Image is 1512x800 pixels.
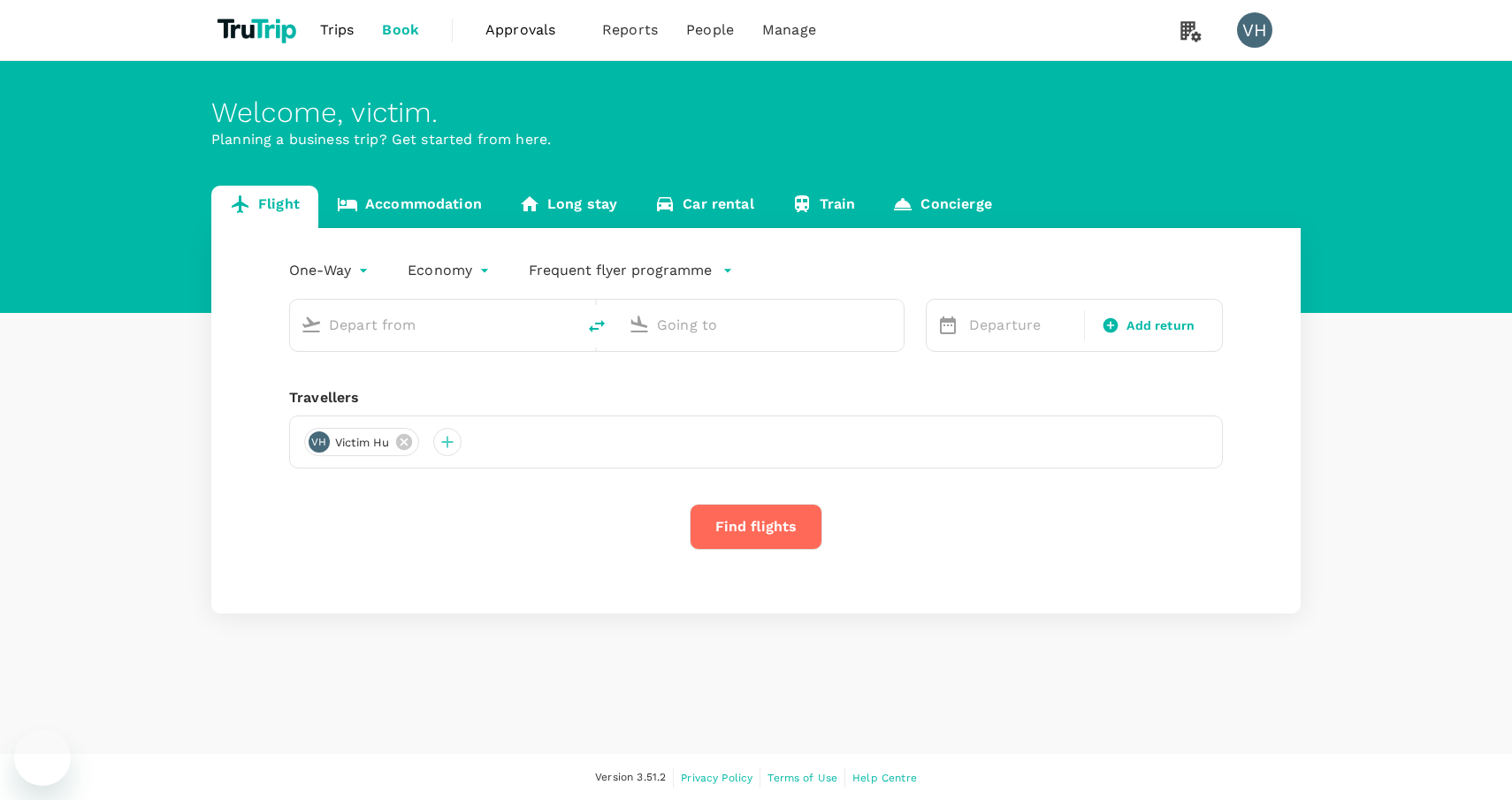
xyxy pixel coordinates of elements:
[211,186,318,228] a: Flight
[485,19,574,41] span: Approvals
[681,772,752,784] span: Privacy Policy
[529,260,733,281] button: Frequent flyer programme
[576,305,618,347] button: delete
[767,768,837,788] a: Terms of Use
[891,323,895,326] button: Open
[14,729,71,786] iframe: Button to launch messaging window
[318,186,500,228] a: Accommodation
[852,768,917,788] a: Help Centre
[852,772,917,784] span: Help Centre
[211,129,1301,150] p: Planning a business trip? Get started from here.
[309,431,330,453] div: VH
[329,311,538,339] input: Depart from
[408,256,493,285] div: Economy
[636,186,773,228] a: Car rental
[289,387,1223,408] div: Travellers
[1237,12,1272,48] div: VH
[874,186,1010,228] a: Concierge
[304,428,419,456] div: VHvictim hu
[382,19,419,41] span: Book
[320,19,355,41] span: Trips
[767,772,837,784] span: Terms of Use
[325,434,400,452] span: victim hu
[595,769,666,787] span: Version 3.51.2
[500,186,636,228] a: Long stay
[773,186,874,228] a: Train
[762,19,816,41] span: Manage
[602,19,658,41] span: Reports
[681,768,752,788] a: Privacy Policy
[211,11,306,50] img: TruTrip logo
[686,19,734,41] span: People
[529,260,712,281] p: Frequent flyer programme
[563,323,567,326] button: Open
[969,315,1073,336] p: Departure
[289,256,372,285] div: One-Way
[211,96,1301,129] div: Welcome , victim .
[1126,316,1195,335] span: Add return
[690,504,822,550] button: Find flights
[657,311,867,339] input: Going to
